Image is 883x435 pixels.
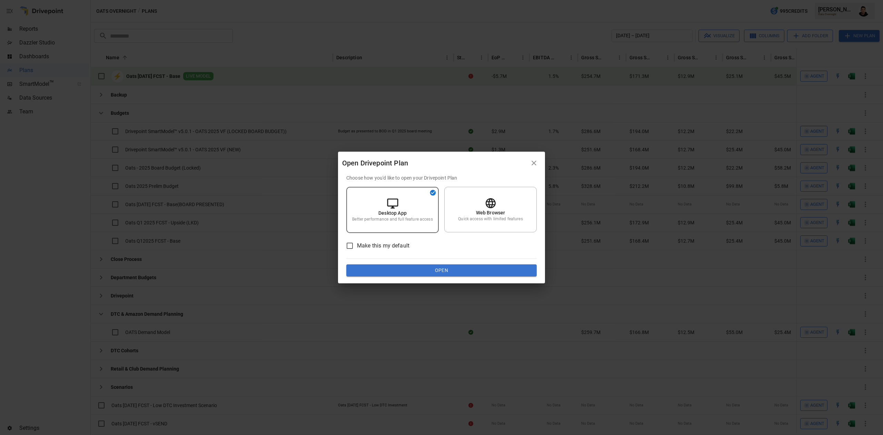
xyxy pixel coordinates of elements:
span: Make this my default [357,242,409,250]
p: Quick access with limited features [458,216,523,222]
p: Web Browser [476,209,505,216]
p: Better performance and full feature access [352,216,433,222]
p: Choose how you'd like to open your Drivepoint Plan [346,174,537,181]
button: Open [346,264,537,277]
p: Desktop App [378,210,407,216]
div: Open Drivepoint Plan [342,158,527,169]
